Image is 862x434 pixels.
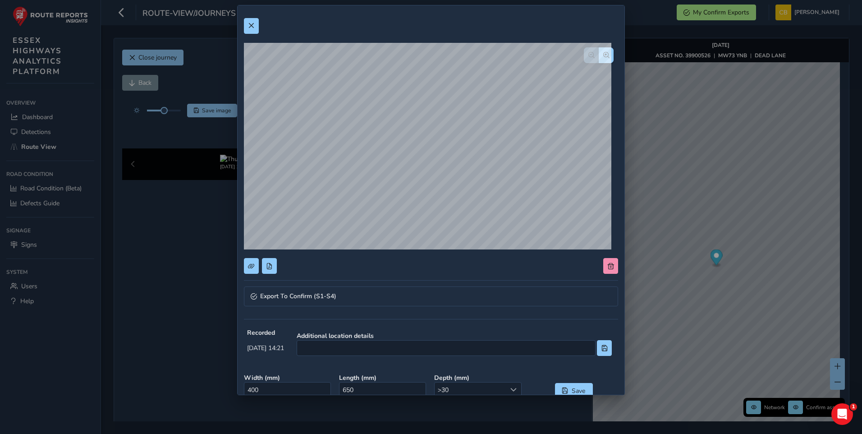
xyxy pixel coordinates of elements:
[339,374,428,382] strong: Length ( mm )
[435,383,506,397] span: >30
[244,286,618,306] a: Expand
[244,374,333,382] strong: Width ( mm )
[850,403,857,411] span: 1
[297,332,612,340] strong: Additional location details
[247,344,284,352] span: [DATE] 14:21
[571,387,586,395] span: Save
[555,383,593,399] button: Save
[247,328,284,337] strong: Recorded
[260,293,336,300] span: Export To Confirm (S1-S4)
[831,403,853,425] iframe: Intercom live chat
[434,374,523,382] strong: Depth ( mm )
